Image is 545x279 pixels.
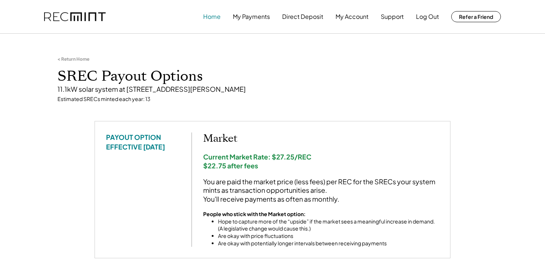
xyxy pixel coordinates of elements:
[203,9,221,24] button: Home
[218,218,439,232] li: Hope to capture more of the “upside” if the market sees a meaningful increase in demand. (A legis...
[282,9,323,24] button: Direct Deposit
[44,12,106,21] img: recmint-logotype%403x.png
[218,240,439,247] li: Are okay with potentially longer intervals between receiving payments
[106,132,180,151] div: PAYOUT OPTION EFFECTIVE [DATE]
[57,95,488,103] div: Estimated SRECs minted each year: 13
[233,9,270,24] button: My Payments
[203,177,439,203] div: You are paid the market price (less fees) per REC for the SRECs your system mints as transaction ...
[451,11,501,22] button: Refer a Friend
[57,68,488,85] h1: SREC Payout Options
[416,9,439,24] button: Log Out
[57,56,89,62] div: < Return Home
[203,211,305,217] strong: People who stick with the Market option:
[336,9,369,24] button: My Account
[57,85,488,93] div: 11.1kW solar system at [STREET_ADDRESS][PERSON_NAME]
[218,232,439,240] li: Are okay with price fluctuations
[203,152,439,170] div: Current Market Rate: $27.25/REC $22.75 after fees
[381,9,404,24] button: Support
[203,132,439,145] h2: Market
